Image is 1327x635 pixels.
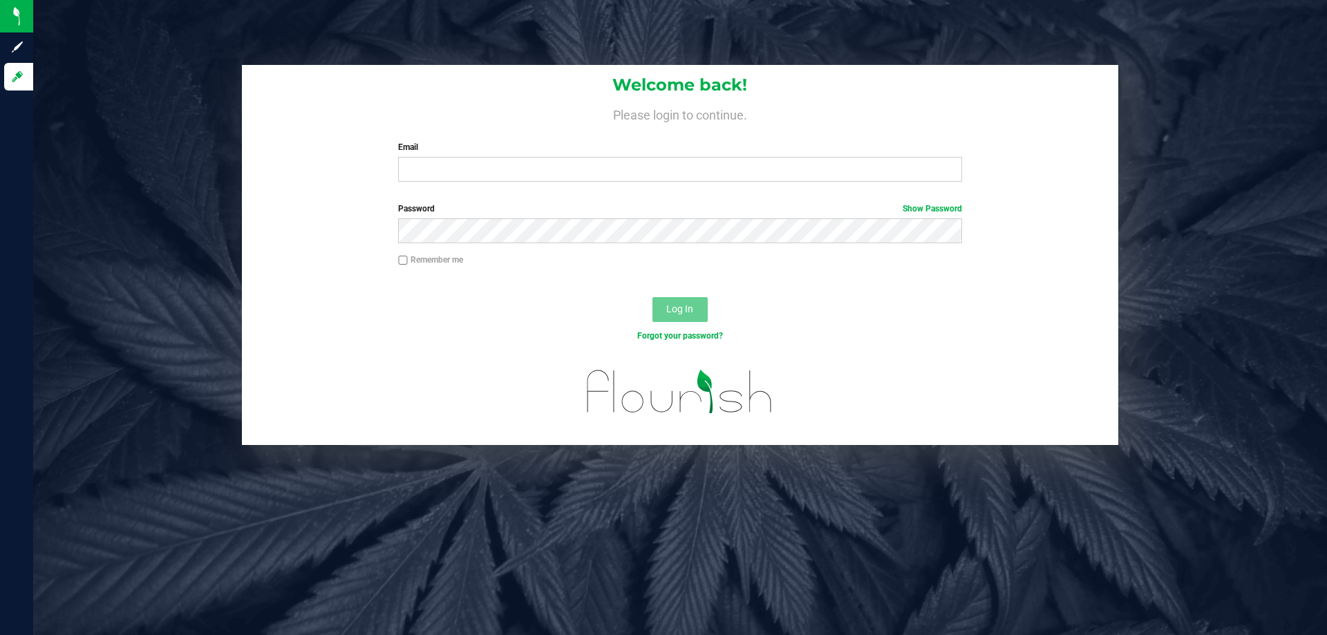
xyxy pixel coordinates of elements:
[637,331,723,341] a: Forgot your password?
[398,254,463,266] label: Remember me
[398,141,961,153] label: Email
[10,40,24,54] inline-svg: Sign up
[570,357,789,427] img: flourish_logo.svg
[398,256,408,265] input: Remember me
[10,70,24,84] inline-svg: Log in
[242,76,1118,94] h1: Welcome back!
[652,297,708,322] button: Log In
[666,303,693,314] span: Log In
[398,204,435,214] span: Password
[242,105,1118,122] h4: Please login to continue.
[903,204,962,214] a: Show Password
